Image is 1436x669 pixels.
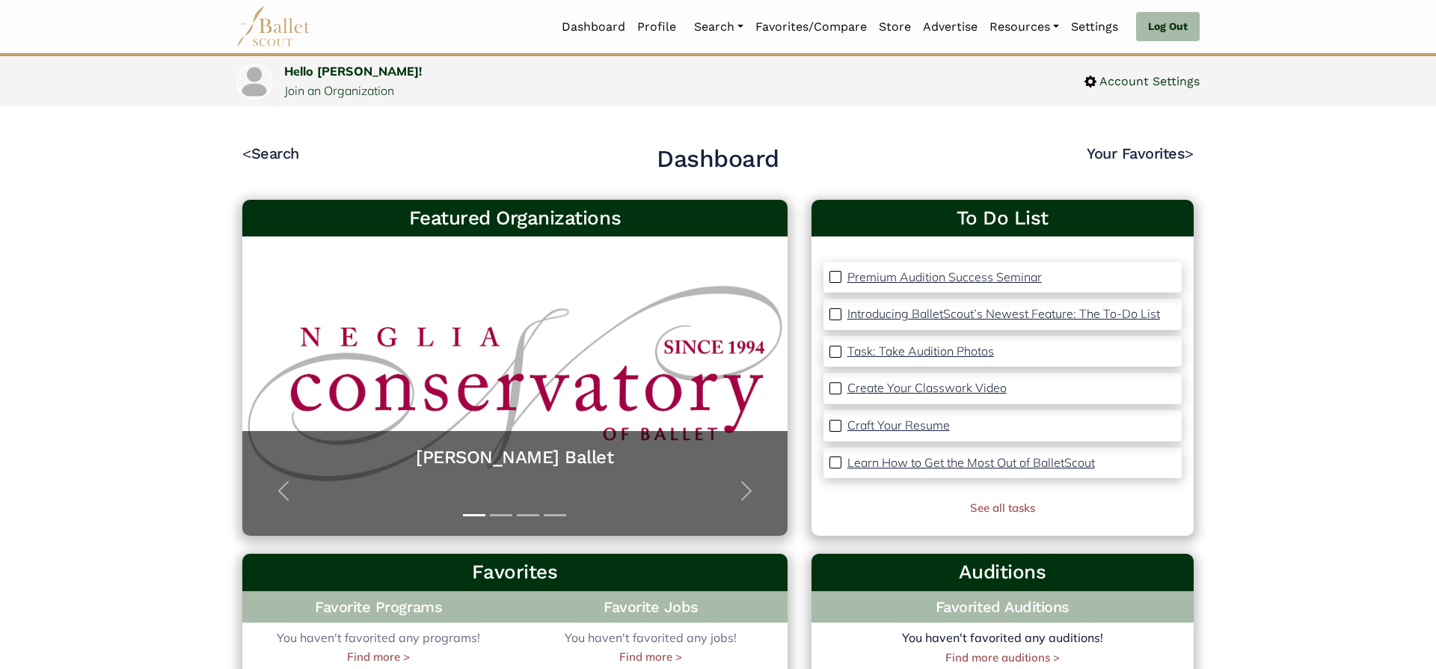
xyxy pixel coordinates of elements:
[463,507,485,524] button: Slide 1
[284,64,422,79] a: Hello [PERSON_NAME]!
[1065,11,1124,43] a: Settings
[847,453,1095,473] a: Learn How to Get the Most Out of BalletScout
[242,591,515,623] h4: Favorite Programs
[254,206,776,231] h3: Featured Organizations
[945,650,1060,665] a: Find more auditions >
[847,269,1042,284] p: Premium Audition Success Seminar
[238,65,271,98] img: profile picture
[347,648,410,666] a: Find more >
[917,11,984,43] a: Advertise
[517,507,539,524] button: Slide 3
[242,144,251,162] code: <
[242,144,299,162] a: <Search
[515,591,787,623] h4: Favorite Jobs
[823,206,1182,231] a: To Do List
[1087,144,1194,162] a: Your Favorites>
[984,11,1065,43] a: Resources
[847,455,1095,470] p: Learn How to Get the Most Out of BalletScout
[556,11,631,43] a: Dashboard
[1185,144,1194,162] code: >
[811,629,1194,648] p: You haven't favorited any auditions!
[847,380,1007,395] p: Create Your Classwork Video
[847,305,1160,324] a: Introducing BalletScout’s Newest Feature: The To-Do List
[631,11,682,43] a: Profile
[242,629,515,666] div: You haven't favorited any programs!
[847,342,994,361] a: Task: Take Audition Photos
[847,416,950,436] a: Craft Your Resume
[657,144,779,175] h2: Dashboard
[847,343,994,358] p: Task: Take Audition Photos
[1136,12,1200,42] a: Log Out
[619,648,682,666] a: Find more >
[823,560,1182,585] h3: Auditions
[254,560,776,585] h3: Favorites
[1096,72,1200,91] span: Account Settings
[544,507,566,524] button: Slide 4
[823,597,1182,617] h4: Favorited Auditions
[257,446,773,469] a: [PERSON_NAME] Ballet
[847,306,1160,321] p: Introducing BalletScout’s Newest Feature: The To-Do List
[847,418,950,433] p: Craft Your Resume
[688,11,749,43] a: Search
[1084,72,1200,91] a: Account Settings
[490,507,512,524] button: Slide 2
[847,379,1007,398] a: Create Your Classwork Video
[749,11,873,43] a: Favorites/Compare
[873,11,917,43] a: Store
[515,629,787,666] div: You haven't favorited any jobs!
[970,501,1035,515] a: See all tasks
[847,268,1042,287] a: Premium Audition Success Seminar
[284,83,394,98] a: Join an Organization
